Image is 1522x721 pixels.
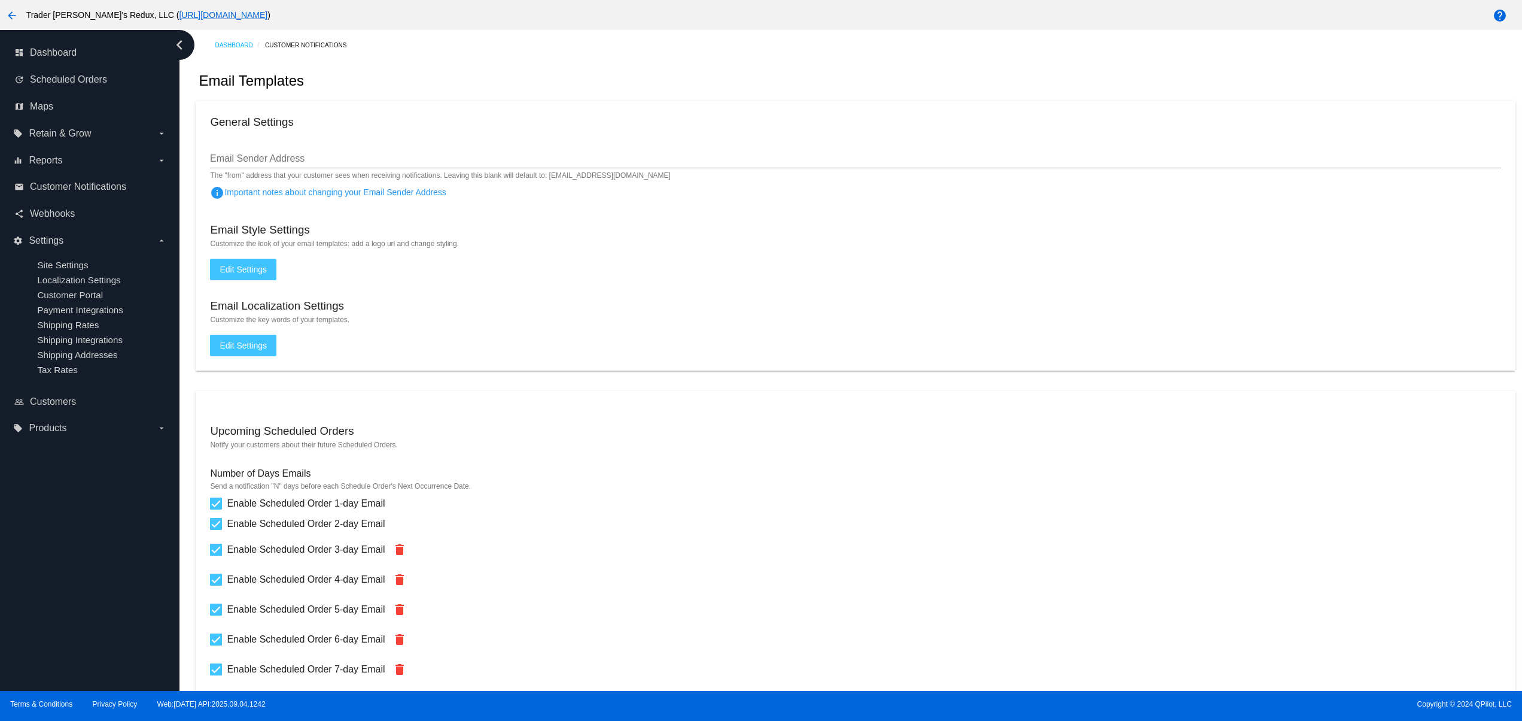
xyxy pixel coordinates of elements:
[392,632,407,647] mat-icon: delete
[14,43,166,62] a: dashboard Dashboard
[14,102,24,111] i: map
[13,156,23,165] i: equalizer
[210,299,344,313] h3: Email Localization Settings
[179,10,267,20] a: [URL][DOMAIN_NAME]
[14,48,24,57] i: dashboard
[227,543,385,557] span: Enable Scheduled Order 3-day Email
[210,482,1500,490] mat-hint: Send a notification "N" days before each Schedule Order's Next Occurrence Date.
[210,223,309,237] h3: Email Style Settings
[37,365,78,375] a: Tax Rates
[29,235,63,246] span: Settings
[14,182,24,192] i: email
[13,129,23,138] i: local_offer
[14,75,24,84] i: update
[210,425,354,438] h3: Upcoming Scheduled Orders
[210,187,446,197] span: Important notes about changing your Email Sender Address
[29,155,62,166] span: Reports
[10,700,72,708] a: Terms & Conditions
[210,153,1500,164] input: Email Sender Address
[30,74,107,85] span: Scheduled Orders
[227,662,385,677] span: Enable Scheduled Order 7-day Email
[37,260,88,270] a: Site Settings
[37,305,123,315] a: Payment Integrations
[30,181,126,192] span: Customer Notifications
[210,316,1500,324] mat-hint: Customize the key words of your templates.
[14,70,166,89] a: update Scheduled Orders
[93,700,138,708] a: Privacy Policy
[37,290,103,300] a: Customer Portal
[26,10,270,20] span: Trader [PERSON_NAME]'s Redux, LLC ( )
[30,47,77,58] span: Dashboard
[14,177,166,196] a: email Customer Notifications
[157,156,166,165] i: arrow_drop_down
[220,341,267,350] span: Edit Settings
[170,35,189,54] i: chevron_left
[227,572,385,587] span: Enable Scheduled Order 4-day Email
[14,397,24,407] i: people_outline
[392,543,407,557] mat-icon: delete
[37,275,120,285] a: Localization Settings
[14,97,166,116] a: map Maps
[157,236,166,246] i: arrow_drop_down
[5,8,19,23] mat-icon: arrow_back
[13,423,23,433] i: local_offer
[227,496,385,511] span: Enable Scheduled Order 1-day Email
[157,700,266,708] a: Web:[DATE] API:2025.09.04.1242
[37,350,117,360] a: Shipping Addresses
[157,129,166,138] i: arrow_drop_down
[210,468,311,479] h4: Number of Days Emails
[227,632,385,647] span: Enable Scheduled Order 6-day Email
[210,259,276,280] button: Edit Settings
[392,662,407,677] mat-icon: delete
[227,517,385,531] span: Enable Scheduled Order 2-day Email
[210,172,671,180] mat-hint: The "from" address that your customer sees when receiving notifications. Leaving this blank will ...
[210,116,293,129] h3: General Settings
[199,72,304,89] h2: Email Templates
[210,180,234,204] button: Important notes about changing your Email Sender Address
[30,208,75,219] span: Webhooks
[30,396,76,407] span: Customers
[771,700,1512,708] span: Copyright © 2024 QPilot, LLC
[220,265,267,274] span: Edit Settings
[13,236,23,246] i: settings
[37,335,123,345] a: Shipping Integrations
[157,423,166,433] i: arrow_drop_down
[210,441,1500,449] mat-hint: Notify your customers about their future Scheduled Orders.
[392,572,407,587] mat-icon: delete
[215,36,265,54] a: Dashboard
[210,186,224,200] mat-icon: info
[30,101,53,112] span: Maps
[210,240,1500,248] mat-hint: Customize the look of your email templates: add a logo url and change styling.
[210,335,276,356] button: Edit Settings
[265,36,357,54] a: Customer Notifications
[29,423,66,434] span: Products
[14,209,24,219] i: share
[29,128,91,139] span: Retain & Grow
[392,602,407,617] mat-icon: delete
[227,602,385,617] span: Enable Scheduled Order 5-day Email
[37,320,99,330] a: Shipping Rates
[14,204,166,223] a: share Webhooks
[1493,8,1507,23] mat-icon: help
[14,392,166,411] a: people_outline Customers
